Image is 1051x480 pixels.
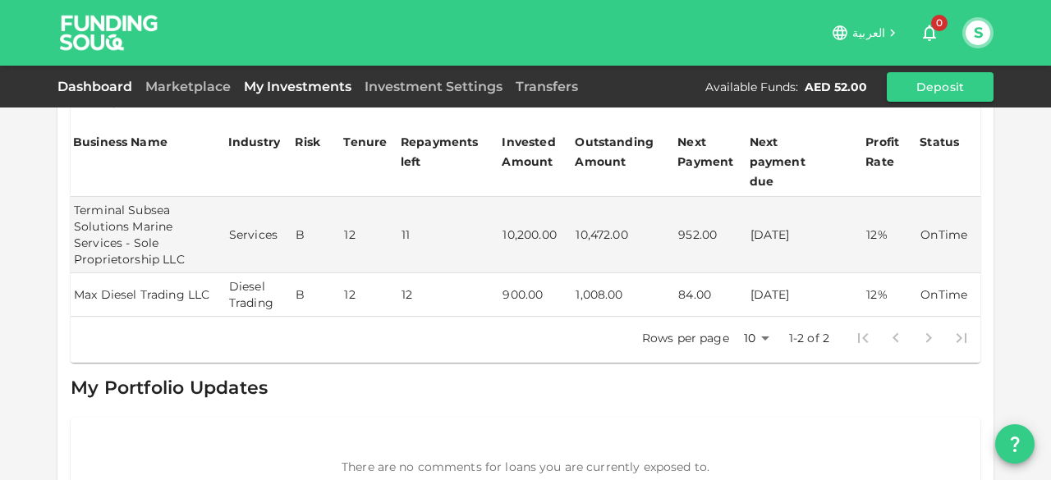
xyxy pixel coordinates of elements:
td: OnTime [917,273,980,317]
td: [DATE] [747,197,864,273]
td: Terminal Subsea Solutions Marine Services - Sole Proprietorship LLC [71,197,226,273]
td: Services [226,197,293,273]
td: 12% [863,197,917,273]
div: Next payment due [750,132,832,191]
div: AED 52.00 [805,79,867,95]
a: Marketplace [139,79,237,94]
button: Deposit [887,72,994,102]
div: Business Name [73,132,168,152]
button: question [995,424,1035,464]
div: Invested Amount [502,132,570,171]
div: Next Payment [677,132,744,171]
td: [DATE] [747,273,864,317]
td: 12 [398,273,500,317]
td: Max Diesel Trading LLC [71,273,226,317]
div: Risk [295,132,328,152]
td: 1,008.00 [572,273,675,317]
td: 11 [398,197,500,273]
span: 0 [931,15,948,31]
div: Tenure [343,132,387,152]
div: Available Funds : [705,79,798,95]
td: 12% [863,273,917,317]
div: Repayments left [401,132,483,171]
td: 12 [341,197,398,273]
td: 12 [341,273,398,317]
td: Diesel Trading [226,273,293,317]
td: 10,472.00 [572,197,675,273]
a: Dashboard [57,79,139,94]
span: العربية [852,25,885,40]
div: Profit Rate [865,132,915,171]
p: 1-2 of 2 [789,330,829,346]
div: Outstanding Amount [575,132,657,171]
td: B [292,273,341,317]
td: 10,200.00 [499,197,572,273]
div: 10 [736,327,775,350]
div: Status [920,132,961,152]
button: S [966,21,990,45]
a: Transfers [509,79,585,94]
td: 84.00 [675,273,746,317]
p: Rows per page [642,330,729,346]
a: Investment Settings [358,79,509,94]
button: 0 [913,16,946,49]
td: B [292,197,341,273]
td: 952.00 [675,197,746,273]
span: There are no comments for loans you are currently exposed to. [342,459,709,474]
div: Industry [228,132,280,152]
td: 900.00 [499,273,572,317]
td: OnTime [917,197,980,273]
a: My Investments [237,79,358,94]
span: My Portfolio Updates [71,377,268,399]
